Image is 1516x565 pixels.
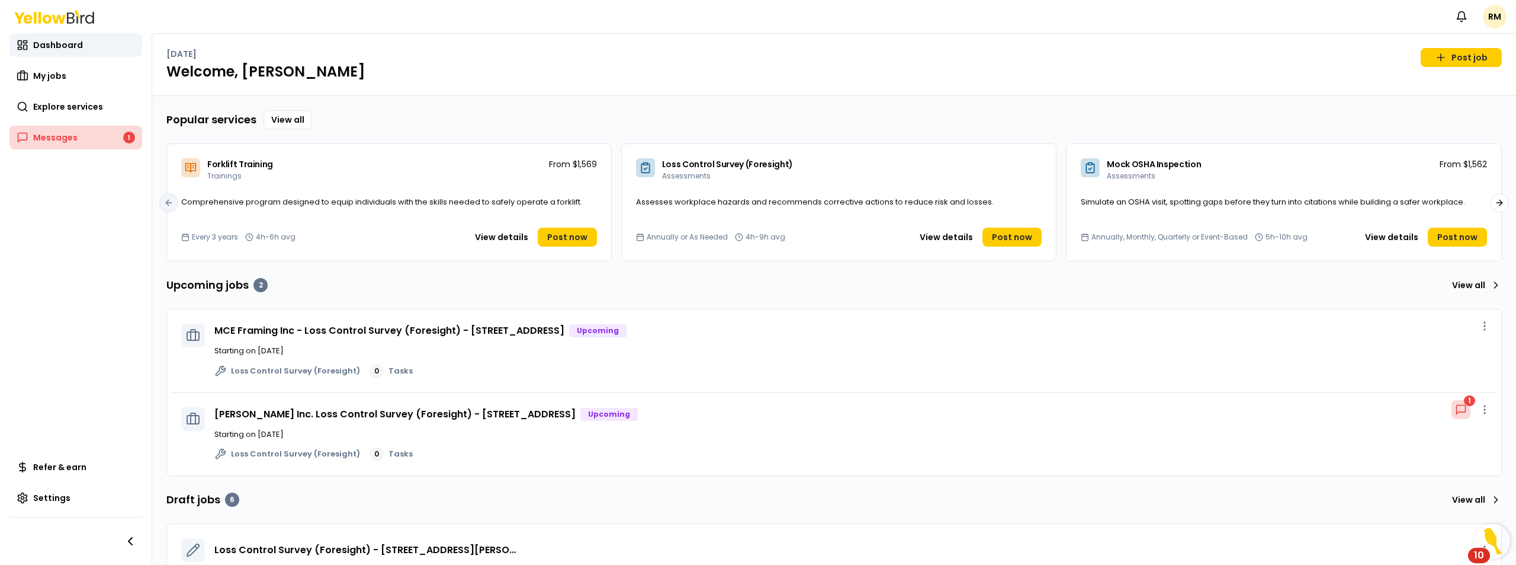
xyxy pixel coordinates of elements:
[214,543,518,557] a: Loss Control Survey (Foresight) - [STREET_ADDRESS][PERSON_NAME]
[636,196,994,208] span: Assesses workplace hazards and recommends corrective actions to reduce risk and losses.
[569,324,627,337] div: Upcoming
[370,364,384,378] div: 0
[1081,196,1465,208] span: Simulate an OSHA visit, spotting gaps before they turn into citations while building a safer work...
[207,171,242,181] span: Trainings
[538,228,597,247] a: Post now
[662,158,793,170] span: Loss Control Survey (Foresight)
[253,278,268,292] div: 2
[9,64,142,88] a: My jobs
[33,492,70,504] span: Settings
[33,39,83,51] span: Dashboard
[33,132,78,143] span: Messages
[166,491,239,508] h3: Draft jobs
[9,33,142,57] a: Dashboard
[192,232,238,242] span: Every 3 years
[166,111,256,128] h3: Popular services
[214,429,1487,440] p: Starting on [DATE]
[1440,158,1487,170] p: From $1,562
[370,364,413,378] a: 0Tasks
[1266,232,1308,242] span: 5h-10h avg
[166,48,197,60] p: [DATE]
[547,231,587,243] span: Post now
[214,407,576,421] a: [PERSON_NAME] Inc. Loss Control Survey (Foresight) - [STREET_ADDRESS]
[9,486,142,510] a: Settings
[1421,48,1502,67] a: Post job
[33,70,66,82] span: My jobs
[1483,5,1507,28] span: RM
[992,231,1032,243] span: Post now
[264,110,312,129] a: View all
[33,461,86,473] span: Refer & earn
[33,101,103,113] span: Explore services
[181,196,582,208] span: Comprehensive program designed to equip individuals with the skills needed to safely operate a fo...
[256,232,296,242] span: 4h-6h avg
[1107,171,1155,181] span: Assessments
[549,158,597,170] p: From $1,569
[225,493,239,507] div: 6
[662,171,711,181] span: Assessments
[9,95,142,119] a: Explore services
[214,345,1487,357] p: Starting on [DATE]
[913,228,980,247] button: View details
[580,408,638,421] div: Upcoming
[231,365,360,377] span: Loss Control Survey (Foresight)
[370,447,384,461] div: 0
[9,126,142,149] a: Messages1
[231,448,360,460] span: Loss Control Survey (Foresight)
[982,228,1042,247] a: Post now
[1428,228,1487,247] a: Post now
[1447,276,1502,295] a: View all
[123,132,135,143] div: 1
[647,232,728,242] span: Annually or As Needed
[9,455,142,479] a: Refer & earn
[207,158,273,170] span: Forklift Training
[1091,232,1248,242] span: Annually, Monthly, Quarterly or Event-Based
[166,62,1502,81] h1: Welcome, [PERSON_NAME]
[166,277,268,293] h3: Upcoming jobs
[1464,395,1475,406] div: 1
[1437,231,1478,243] span: Post now
[1358,228,1425,247] button: View details
[1475,523,1510,559] button: Open Resource Center, 10 new notifications
[1107,158,1201,170] span: Mock OSHA Inspection
[214,324,564,337] a: MCE Framing Inc - Loss Control Survey (Foresight) - [STREET_ADDRESS]
[746,232,785,242] span: 4h-9h avg
[370,447,413,461] a: 0Tasks
[1447,490,1502,509] a: View all
[468,228,535,247] button: View details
